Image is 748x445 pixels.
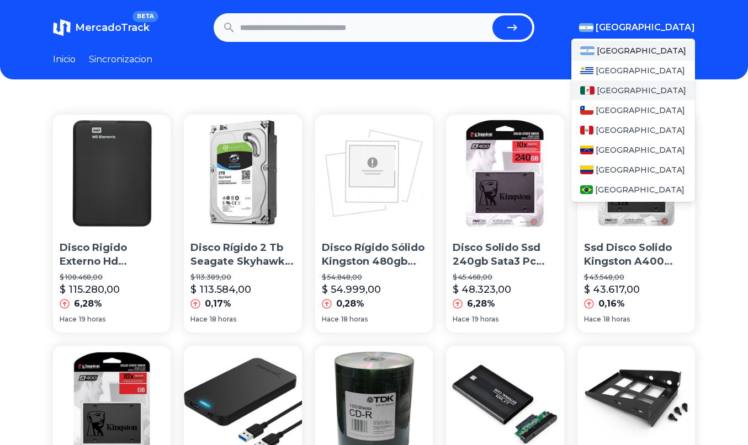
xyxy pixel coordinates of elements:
[74,297,102,310] p: 6,28%
[571,100,695,120] a: Chile[GEOGRAPHIC_DATA]
[580,66,593,75] img: Uruguay
[190,282,251,297] p: $ 113.584,00
[322,315,339,324] span: Hace
[584,241,688,269] p: Ssd Disco Solido Kingston A400 240gb Sata 3 Simil Uv400
[60,315,77,324] span: Hace
[595,184,685,195] span: [GEOGRAPHIC_DATA]
[596,65,685,76] span: [GEOGRAPHIC_DATA]
[336,297,364,310] p: 0,28%
[315,115,433,232] img: Disco Rígido Sólido Kingston 480gb Ssd Now A400 Sata3 2.5
[580,185,593,194] img: Brasil
[571,41,695,61] a: Argentina[GEOGRAPHIC_DATA]
[60,241,164,269] p: Disco Rigido Externo Hd Western Digital 1tb Usb 3.0 Win/mac
[184,115,301,333] a: Disco Rígido 2 Tb Seagate Skyhawk Simil Purple Wd Dvr CctDisco Rígido 2 Tb Seagate Skyhawk Simil ...
[571,81,695,100] a: Mexico[GEOGRAPHIC_DATA]
[467,297,495,310] p: 6,28%
[453,241,557,269] p: Disco Solido Ssd 240gb Sata3 Pc Notebook Mac
[597,85,686,96] span: [GEOGRAPHIC_DATA]
[571,180,695,200] a: Brasil[GEOGRAPHIC_DATA]
[596,164,685,175] span: [GEOGRAPHIC_DATA]
[472,315,498,324] span: 19 horas
[322,241,426,269] p: Disco Rígido Sólido Kingston 480gb Ssd Now A400 Sata3 2.5
[190,241,295,269] p: Disco Rígido 2 Tb Seagate Skyhawk Simil Purple Wd Dvr Cct
[453,282,511,297] p: $ 48.323,00
[571,140,695,160] a: Venezuela[GEOGRAPHIC_DATA]
[322,282,381,297] p: $ 54.999,00
[580,126,593,135] img: Peru
[579,21,695,34] button: [GEOGRAPHIC_DATA]
[132,11,158,22] span: BETA
[596,105,685,116] span: [GEOGRAPHIC_DATA]
[89,53,152,66] a: Sincronizacion
[53,53,76,66] a: Inicio
[446,115,564,333] a: Disco Solido Ssd 240gb Sata3 Pc Notebook MacDisco Solido Ssd 240gb Sata3 Pc Notebook Mac$ 45.468,...
[75,22,150,34] span: MercadoTrack
[184,115,301,232] img: Disco Rígido 2 Tb Seagate Skyhawk Simil Purple Wd Dvr Cct
[580,106,593,115] img: Chile
[598,297,625,310] p: 0,16%
[341,315,368,324] span: 18 horas
[322,273,426,282] p: $ 54.848,00
[580,86,595,95] img: Mexico
[190,273,295,282] p: $ 113.389,00
[53,115,171,232] img: Disco Rigido Externo Hd Western Digital 1tb Usb 3.0 Win/mac
[580,146,593,154] img: Venezuela
[453,273,557,282] p: $ 45.468,00
[584,282,640,297] p: $ 43.617,00
[579,23,593,32] img: Argentina
[60,282,120,297] p: $ 115.280,00
[571,61,695,81] a: Uruguay[GEOGRAPHIC_DATA]
[597,45,686,56] span: [GEOGRAPHIC_DATA]
[596,125,685,136] span: [GEOGRAPHIC_DATA]
[79,315,105,324] span: 19 horas
[190,315,208,324] span: Hace
[577,115,695,333] a: Ssd Disco Solido Kingston A400 240gb Sata 3 Simil Uv400Ssd Disco Solido Kingston A400 240gb Sata ...
[453,315,470,324] span: Hace
[584,315,601,324] span: Hace
[53,115,171,333] a: Disco Rigido Externo Hd Western Digital 1tb Usb 3.0 Win/macDisco Rigido Externo Hd Western Digita...
[205,297,231,310] p: 0,17%
[571,160,695,180] a: Colombia[GEOGRAPHIC_DATA]
[53,19,71,36] img: MercadoTrack
[60,273,164,282] p: $ 108.468,00
[210,315,236,324] span: 18 horas
[571,120,695,140] a: Peru[GEOGRAPHIC_DATA]
[596,21,695,34] span: [GEOGRAPHIC_DATA]
[53,19,150,36] a: MercadoTrackBETA
[584,273,688,282] p: $ 43.548,00
[315,115,433,333] a: Disco Rígido Sólido Kingston 480gb Ssd Now A400 Sata3 2.5Disco Rígido Sólido Kingston 480gb Ssd N...
[580,46,595,55] img: Argentina
[580,165,593,174] img: Colombia
[603,315,630,324] span: 18 horas
[446,115,564,232] img: Disco Solido Ssd 240gb Sata3 Pc Notebook Mac
[596,144,685,156] span: [GEOGRAPHIC_DATA]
